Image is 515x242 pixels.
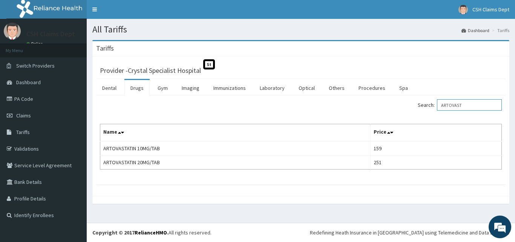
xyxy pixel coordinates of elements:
h3: Tariffs [96,45,114,52]
div: Redefining Heath Insurance in [GEOGRAPHIC_DATA] using Telemedicine and Data Science! [310,229,509,236]
a: Gym [152,80,174,96]
a: Online [26,41,44,46]
a: Drugs [124,80,150,96]
li: Tariffs [490,27,509,34]
img: User Image [4,23,21,40]
th: Price [371,124,502,142]
img: User Image [458,5,468,14]
span: CSH Claims Dept [472,6,509,13]
a: Others [323,80,351,96]
a: Dashboard [461,27,489,34]
span: St [203,59,215,69]
a: Procedures [353,80,391,96]
td: ARTOVASTATIN 10MG/TAB [100,141,371,156]
a: RelianceHMO [135,229,167,236]
a: Dental [96,80,123,96]
strong: Copyright © 2017 . [92,229,169,236]
input: Search: [437,99,502,111]
textarea: Type your message and hit 'Enter' [4,162,144,188]
span: Switch Providers [16,62,55,69]
a: Immunizations [207,80,252,96]
td: 251 [371,156,502,170]
footer: All rights reserved. [87,223,515,242]
th: Name [100,124,371,142]
span: We're online! [44,73,104,149]
td: 159 [371,141,502,156]
span: Tariffs [16,129,30,136]
a: Optical [293,80,321,96]
label: Search: [418,99,502,111]
div: Minimize live chat window [124,4,142,22]
img: d_794563401_company_1708531726252_794563401 [14,38,31,57]
td: ARTOVASTATIN 20MG/TAB [100,156,371,170]
p: CSH Claims Dept [26,31,75,37]
span: Claims [16,112,31,119]
a: Imaging [176,80,205,96]
span: Dashboard [16,79,41,86]
a: Laboratory [254,80,291,96]
h3: Provider - Crystal Specialist Hospital [100,67,201,74]
a: Spa [393,80,414,96]
h1: All Tariffs [92,25,509,34]
div: Chat with us now [39,42,127,52]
